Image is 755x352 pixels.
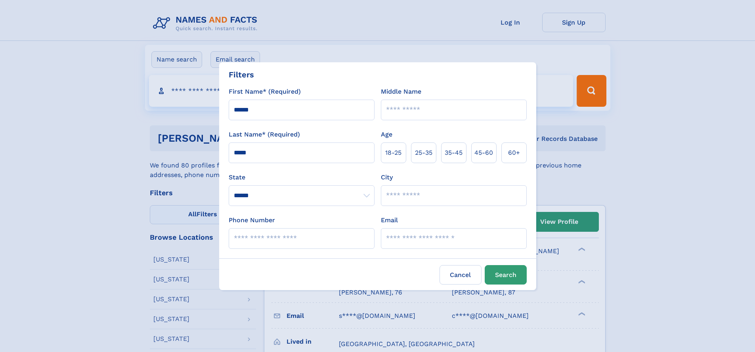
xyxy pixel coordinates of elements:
span: 60+ [508,148,520,158]
span: 35‑45 [445,148,463,158]
label: Last Name* (Required) [229,130,300,139]
label: City [381,173,393,182]
span: 25‑35 [415,148,432,158]
label: State [229,173,375,182]
label: Email [381,215,398,225]
label: Middle Name [381,87,421,96]
label: Age [381,130,392,139]
span: 45‑60 [474,148,493,158]
label: First Name* (Required) [229,87,301,96]
div: Filters [229,69,254,81]
label: Cancel [440,265,482,285]
span: 18‑25 [385,148,401,158]
label: Phone Number [229,215,275,225]
button: Search [485,265,527,285]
